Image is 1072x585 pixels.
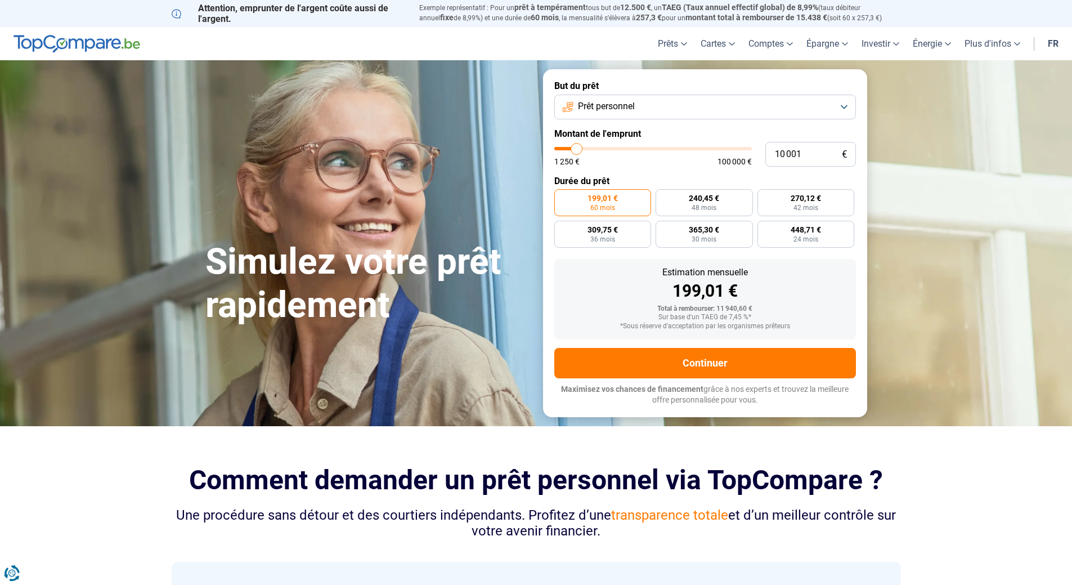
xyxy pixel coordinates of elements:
[172,465,901,495] h2: Comment demander un prêt personnel via TopCompare ?
[692,236,716,243] span: 30 mois
[578,100,635,113] span: Prêt personnel
[906,27,958,60] a: Énergie
[554,128,856,139] label: Montant de l'emprunt
[611,507,728,523] span: transparence totale
[561,385,703,394] span: Maximisez vos chances de financement
[554,384,856,406] p: grâce à nos experts et trouvez la meilleure offre personnalisée pour vous.
[692,204,716,211] span: 48 mois
[587,226,618,234] span: 309,75 €
[620,3,651,12] span: 12.500 €
[554,158,580,166] span: 1 250 €
[1041,27,1065,60] a: fr
[554,176,856,186] label: Durée du prêt
[689,226,719,234] span: 365,30 €
[793,204,818,211] span: 42 mois
[842,150,847,159] span: €
[172,3,406,24] p: Attention, emprunter de l'argent coûte aussi de l'argent.
[793,236,818,243] span: 24 mois
[172,507,901,540] div: Une procédure sans détour et des courtiers indépendants. Profitez d’une et d’un meilleur contrôle...
[800,27,855,60] a: Épargne
[587,194,618,202] span: 199,01 €
[636,13,662,22] span: 257,3 €
[531,13,559,22] span: 60 mois
[563,283,847,300] div: 199,01 €
[419,3,901,23] p: Exemple représentatif : Pour un tous but de , un (taux débiteur annuel de 8,99%) et une durée de ...
[590,204,615,211] span: 60 mois
[958,27,1027,60] a: Plus d'infos
[514,3,586,12] span: prêt à tempérament
[563,305,847,313] div: Total à rembourser: 11 940,60 €
[855,27,906,60] a: Investir
[563,268,847,277] div: Estimation mensuelle
[685,13,827,22] span: montant total à rembourser de 15.438 €
[662,3,818,12] span: TAEG (Taux annuel effectif global) de 8,99%
[791,226,821,234] span: 448,71 €
[742,27,800,60] a: Comptes
[651,27,694,60] a: Prêts
[14,35,140,53] img: TopCompare
[590,236,615,243] span: 36 mois
[554,95,856,119] button: Prêt personnel
[440,13,454,22] span: fixe
[689,194,719,202] span: 240,45 €
[717,158,752,166] span: 100 000 €
[554,81,856,91] label: But du prêt
[205,240,530,327] h1: Simulez votre prêt rapidement
[791,194,821,202] span: 270,12 €
[554,348,856,378] button: Continuer
[694,27,742,60] a: Cartes
[563,323,847,331] div: *Sous réserve d'acceptation par les organismes prêteurs
[563,314,847,321] div: Sur base d'un TAEG de 7,45 %*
